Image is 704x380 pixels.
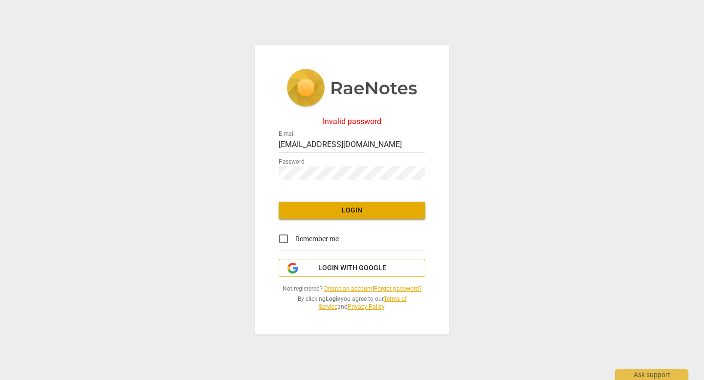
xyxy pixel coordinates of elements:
[318,263,386,273] span: Login with Google
[615,369,688,380] div: Ask support
[286,69,418,109] img: 5ac2273c67554f335776073100b6d88f.svg
[326,296,341,302] b: Login
[279,202,425,219] button: Login
[279,117,425,126] div: Invalid password
[279,159,305,165] label: Password
[279,259,425,277] button: Login with Google
[374,285,422,292] a: Forgot password?
[324,285,373,292] a: Create an account
[279,285,425,293] span: Not registered? |
[286,206,418,215] span: Login
[348,303,384,310] a: Privacy Policy
[279,131,295,137] label: E-mail
[279,295,425,311] span: By clicking you agree to our and .
[319,296,407,311] a: Terms of Service
[295,234,339,244] span: Remember me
